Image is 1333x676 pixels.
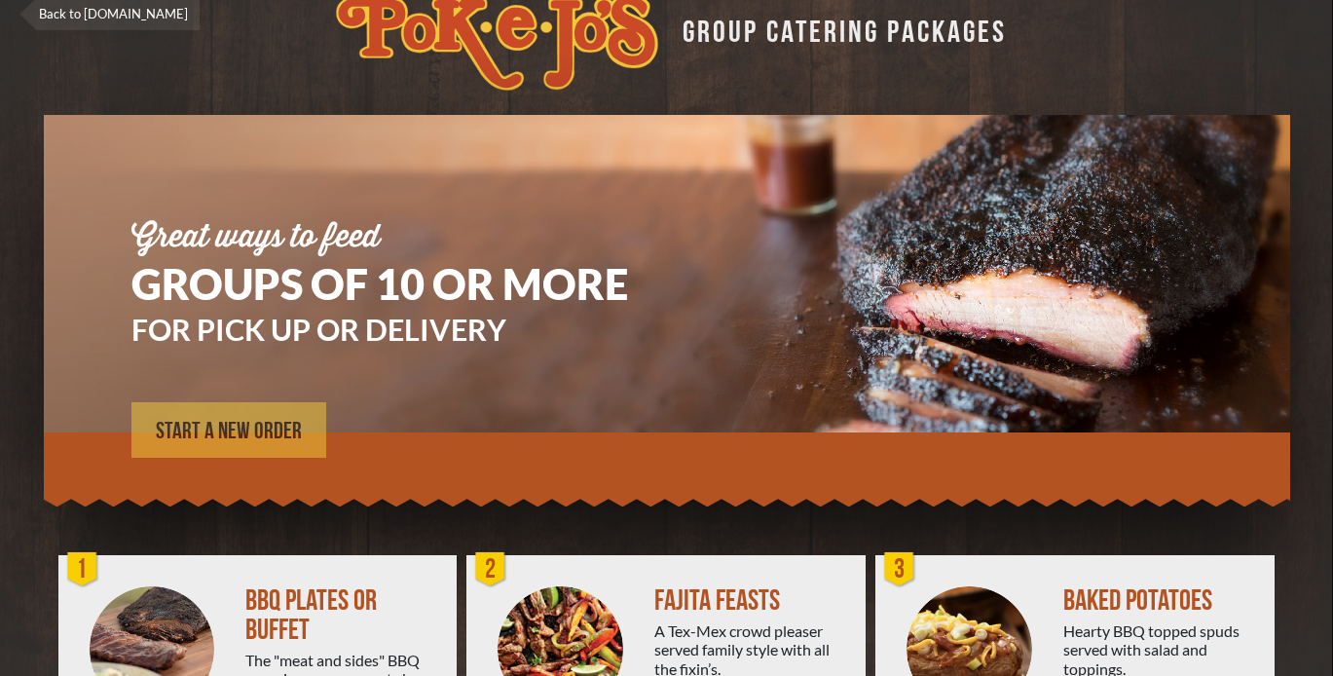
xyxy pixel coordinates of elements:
[131,263,686,305] h1: GROUPS OF 10 OR MORE
[131,315,686,344] h3: FOR PICK UP OR DELIVERY
[245,586,441,645] div: BBQ PLATES OR BUFFET
[1063,586,1259,616] div: BAKED POTATOES
[131,402,326,458] a: START A NEW ORDER
[471,550,510,589] div: 2
[156,420,302,443] span: START A NEW ORDER
[131,222,686,253] div: Great ways to feed
[654,586,850,616] div: FAJITA FEASTS
[63,550,102,589] div: 1
[668,9,1007,47] div: GROUP CATERING PACKAGES
[880,550,919,589] div: 3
